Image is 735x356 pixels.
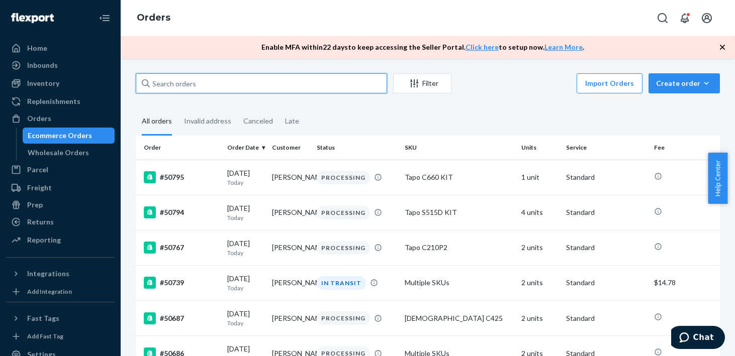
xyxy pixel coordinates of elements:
[317,241,370,255] div: PROCESSING
[268,301,313,336] td: [PERSON_NAME]
[6,197,115,213] a: Prep
[27,60,58,70] div: Inbounds
[671,326,725,351] iframe: Opens a widget where you can chat to one of our agents
[405,243,513,253] div: Tapo C210P2
[317,171,370,184] div: PROCESSING
[27,217,54,227] div: Returns
[313,136,400,160] th: Status
[261,42,584,52] p: Enable MFA within 22 days to keep accessing the Seller Portal. to setup now. .
[6,40,115,56] a: Home
[577,73,642,93] button: Import Orders
[144,277,219,289] div: #50739
[6,93,115,109] a: Replenishments
[28,131,92,141] div: Ecommerce Orders
[268,160,313,195] td: [PERSON_NAME]
[27,183,52,193] div: Freight
[401,265,517,300] td: Multiple SKUs
[142,108,172,136] div: All orders
[268,265,313,300] td: [PERSON_NAME]
[675,8,695,28] button: Open notifications
[566,278,646,288] p: Standard
[144,242,219,254] div: #50767
[517,136,562,160] th: Units
[6,75,115,91] a: Inventory
[27,235,61,245] div: Reporting
[27,43,47,53] div: Home
[129,4,178,33] ol: breadcrumbs
[285,108,299,134] div: Late
[27,287,72,296] div: Add Integration
[227,249,264,257] p: Today
[393,73,451,93] button: Filter
[136,136,223,160] th: Order
[137,12,170,23] a: Orders
[272,143,309,152] div: Customer
[227,284,264,292] p: Today
[227,309,264,327] div: [DATE]
[6,110,115,127] a: Orders
[649,73,720,93] button: Create order
[227,168,264,187] div: [DATE]
[227,274,264,292] div: [DATE]
[27,269,69,279] div: Integrations
[6,162,115,178] a: Parcel
[268,230,313,265] td: [PERSON_NAME]
[6,180,115,196] a: Freight
[144,171,219,183] div: #50795
[653,8,673,28] button: Open Search Box
[6,330,115,342] a: Add Fast Tag
[317,206,370,219] div: PROCESSING
[136,73,387,93] input: Search orders
[144,206,219,218] div: #50794
[708,153,727,204] button: Help Center
[566,207,646,217] p: Standard
[6,310,115,326] button: Fast Tags
[517,195,562,230] td: 4 units
[650,265,720,300] td: $14.78
[517,160,562,195] td: 1 unit
[6,214,115,230] a: Returns
[27,78,59,88] div: Inventory
[656,78,712,88] div: Create order
[243,108,273,134] div: Canceled
[227,203,264,222] div: [DATE]
[697,8,717,28] button: Open account menu
[27,165,48,175] div: Parcel
[27,200,43,210] div: Prep
[144,312,219,324] div: #50687
[6,232,115,248] a: Reporting
[405,313,513,323] div: [DEMOGRAPHIC_DATA] C425
[6,286,115,298] a: Add Integration
[223,136,268,160] th: Order Date
[227,178,264,187] p: Today
[517,301,562,336] td: 2 units
[317,311,370,325] div: PROCESSING
[23,145,115,161] a: Wholesale Orders
[562,136,650,160] th: Service
[394,78,451,88] div: Filter
[23,128,115,144] a: Ecommerce Orders
[517,230,562,265] td: 2 units
[27,332,63,340] div: Add Fast Tag
[227,239,264,257] div: [DATE]
[227,213,264,222] p: Today
[650,136,720,160] th: Fee
[268,195,313,230] td: [PERSON_NAME]
[27,113,51,124] div: Orders
[566,172,646,182] p: Standard
[566,243,646,253] p: Standard
[6,57,115,73] a: Inbounds
[27,313,59,323] div: Fast Tags
[401,136,517,160] th: SKU
[27,96,80,106] div: Replenishments
[405,207,513,217] div: Tapo S515D KIT
[6,266,115,282] button: Integrations
[566,313,646,323] p: Standard
[317,276,366,290] div: IN TRANSIT
[28,148,89,158] div: Wholesale Orders
[405,172,513,182] div: Tapo C660 KIT
[227,319,264,327] p: Today
[184,108,231,134] div: Invalid address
